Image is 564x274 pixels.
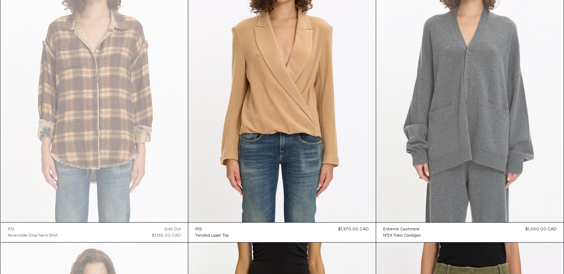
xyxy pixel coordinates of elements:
[195,226,229,232] a: R13
[383,226,420,232] div: Extreme Cashmere
[338,226,369,232] div: $1,370.00 CAD
[8,232,58,239] a: Reversible Drop Neck Shirt
[195,232,229,239] a: Twisted Lapel Top
[195,226,202,232] div: R13
[383,226,421,232] a: Extreme Cashmere
[8,226,14,232] div: R13
[164,226,181,232] div: Sold out
[152,232,181,239] div: $1,165.00 CAD
[8,226,58,232] a: R13
[383,232,421,239] a: Nº24 Tokio Cardigan
[526,226,557,232] div: $1,050.00 CAD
